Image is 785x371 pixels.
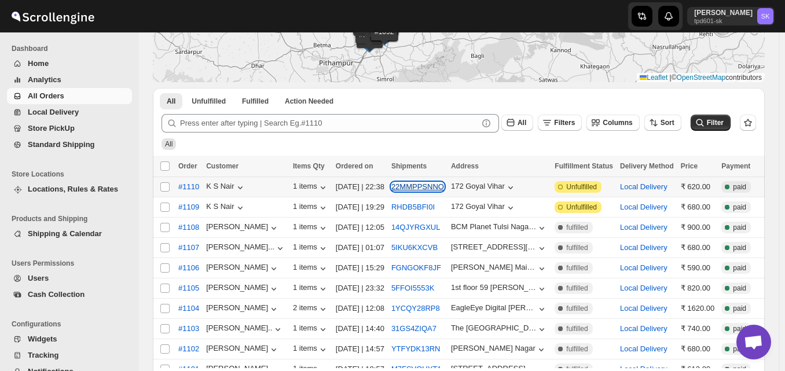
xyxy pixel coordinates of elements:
[293,324,329,335] button: 1 items
[620,263,667,272] button: Local Delivery
[28,351,58,359] span: Tracking
[7,347,132,363] button: Tracking
[12,214,133,223] span: Products and Shipping
[12,319,133,329] span: Configurations
[28,124,75,133] span: Store PickUp
[620,284,667,292] button: Local Delivery
[566,344,588,354] span: fulfilled
[451,243,548,254] button: [STREET_ADDRESS][PERSON_NAME][PERSON_NAME]
[733,182,746,192] span: paid
[364,34,381,46] img: Marker
[681,303,715,314] div: ₹ 1620.00
[336,282,384,294] div: [DATE] | 23:32
[7,226,132,242] button: Shipping & Calendar
[206,182,245,193] div: K S Nair
[7,331,132,347] button: Widgets
[206,162,239,170] span: Customer
[391,324,436,333] button: 31GS4ZIQA7
[451,222,536,231] div: BCM Planet Tulsi Nagar Nipania
[391,284,434,292] button: 5FFOI5553K
[178,181,199,193] span: #1110
[293,162,325,170] span: Items Qty
[391,344,441,353] button: YTFYDK13RN
[391,182,444,191] button: 22MMPPSNNO
[733,243,746,252] span: paid
[206,324,284,335] button: [PERSON_NAME]..
[180,114,478,133] input: Press enter after typing | Search Eg.#1110
[736,325,771,359] div: Open chat
[28,91,64,100] span: All Orders
[336,222,384,233] div: [DATE] | 12:05
[451,283,548,295] button: 1st floor 59 [PERSON_NAME][GEOGRAPHIC_DATA] extension next to [GEOGRAPHIC_DATA]
[681,262,715,274] div: ₹ 590.00
[293,243,329,254] div: 1 items
[733,324,746,333] span: paid
[391,304,440,313] button: 1YCQY28RP8
[620,324,667,333] button: Local Delivery
[28,185,118,193] span: Locations, Rules & Rates
[293,283,329,295] button: 1 items
[681,343,715,355] div: ₹ 680.00
[681,162,698,170] span: Price
[640,74,667,82] a: Leaflet
[293,344,329,355] button: 1 items
[293,182,329,193] button: 1 items
[358,28,375,41] img: Marker
[336,162,373,170] span: Ordered on
[451,303,548,315] button: EagleEye Digital [PERSON_NAME] Extension [GEOGRAPHIC_DATA][PERSON_NAME]
[206,324,272,332] div: [PERSON_NAME]..
[681,201,715,213] div: ₹ 680.00
[293,202,329,214] button: 1 items
[586,115,639,131] button: Columns
[681,181,715,193] div: ₹ 620.00
[160,93,182,109] button: All
[566,284,588,293] span: fulfilled
[637,73,765,83] div: © contributors
[336,181,384,193] div: [DATE] | 22:38
[336,262,384,274] div: [DATE] | 15:29
[687,7,775,25] button: User menu
[336,303,384,314] div: [DATE] | 12:08
[192,97,226,106] span: Unfulfilled
[391,263,441,272] button: FGNGOKF8JF
[360,35,377,48] img: Marker
[733,263,746,273] span: paid
[681,282,715,294] div: ₹ 820.00
[206,344,280,355] button: [PERSON_NAME]
[451,222,548,234] button: BCM Planet Tulsi Nagar Nipania
[451,344,535,352] div: [PERSON_NAME] Nagar
[185,93,233,109] button: Unfulfilled
[206,303,280,315] button: [PERSON_NAME]
[620,203,667,211] button: Local Delivery
[206,222,280,234] button: [PERSON_NAME]
[12,44,133,53] span: Dashboard
[206,283,280,295] div: [PERSON_NAME]
[28,274,49,282] span: Users
[733,203,746,212] span: paid
[620,162,674,170] span: Delivery Method
[7,270,132,286] button: Users
[391,223,441,232] button: 14QJYRGXUL
[670,74,672,82] span: |
[376,32,393,45] img: Marker
[7,56,132,72] button: Home
[707,119,724,127] span: Filter
[661,119,674,127] span: Sort
[391,162,427,170] span: Shipments
[206,202,245,214] button: K S Nair
[451,202,516,214] button: 172 Goyal Vihar
[171,178,206,196] button: #1110
[206,263,280,274] button: [PERSON_NAME]
[235,93,276,109] button: Fulfilled
[171,319,206,338] button: #1103
[336,242,384,254] div: [DATE] | 01:07
[7,181,132,197] button: Locations, Rules & Rates
[761,13,770,20] text: SK
[242,97,269,106] span: Fulfilled
[757,8,773,24] span: Saksham Khurna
